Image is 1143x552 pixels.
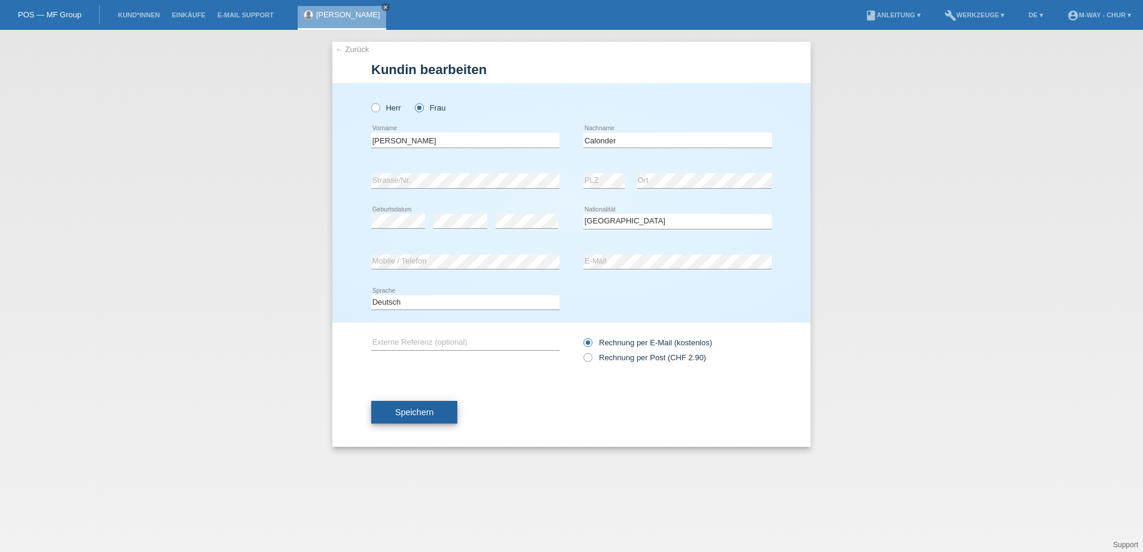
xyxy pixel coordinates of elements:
[415,103,423,111] input: Frau
[381,3,390,11] a: close
[335,45,369,54] a: ← Zurück
[1061,11,1137,19] a: account_circlem-way - Chur ▾
[371,401,457,424] button: Speichern
[316,10,380,19] a: [PERSON_NAME]
[865,10,877,22] i: book
[1022,11,1049,19] a: DE ▾
[112,11,166,19] a: Kund*innen
[18,10,81,19] a: POS — MF Group
[395,407,433,417] span: Speichern
[415,103,445,112] label: Frau
[371,103,379,111] input: Herr
[371,103,401,112] label: Herr
[945,10,956,22] i: build
[583,338,591,353] input: Rechnung per E-Mail (kostenlos)
[212,11,280,19] a: E-Mail Support
[583,338,712,347] label: Rechnung per E-Mail (kostenlos)
[166,11,211,19] a: Einkäufe
[939,11,1011,19] a: buildWerkzeuge ▾
[1067,10,1079,22] i: account_circle
[583,353,591,368] input: Rechnung per Post (CHF 2.90)
[1113,541,1138,549] a: Support
[383,4,389,10] i: close
[859,11,927,19] a: bookAnleitung ▾
[371,62,772,77] h1: Kundin bearbeiten
[583,353,706,362] label: Rechnung per Post (CHF 2.90)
